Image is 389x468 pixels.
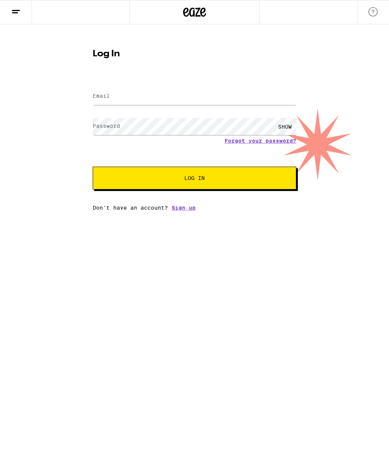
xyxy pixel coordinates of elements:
label: Email [93,93,110,99]
h1: Log In [93,49,296,59]
button: Log In [93,167,296,189]
input: Email [93,88,296,105]
label: Password [93,123,120,129]
div: Don't have an account? [93,205,296,211]
span: Log In [184,175,205,181]
a: Forgot your password? [225,138,296,144]
div: SHOW [274,118,296,135]
a: Sign up [172,205,196,211]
